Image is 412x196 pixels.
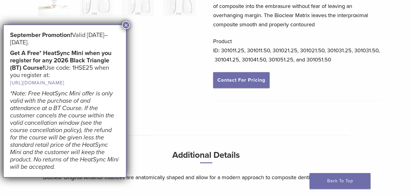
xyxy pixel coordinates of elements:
strong: Get A Free* HeatSync Mini when you register for any 2026 Black Triangle (BT) Course! [10,50,112,72]
h5: Use code: 1HSE25 when you register at: [10,50,120,87]
h5: Valid [DATE]–[DATE]. [10,31,120,46]
a: Back To Top [310,173,371,189]
p: Product ID: 301011.25, 301011.50, 301021.25, 301021.50, 301031.25, 301031.50, 301041.25, 301041.5... [213,37,381,64]
h3: Additional Details [43,148,369,168]
button: Close [122,21,130,29]
strong: September Promotion! [10,31,72,39]
p: Bioclear Original Anterior matrices are anatomically shaped and allow for a modern approach to co... [43,173,369,182]
a: Contact For Pricing [213,72,270,88]
img: Original Anterior Matrix - A Series - Image 5 [38,24,71,55]
img: Original Anterior Matrix - A Series - Image 6 [80,24,113,55]
a: [URL][DOMAIN_NAME] [10,80,64,86]
em: *Note: Free HeatSync Mini offer is only valid with the purchase of and attendance at a BT Course.... [10,90,119,171]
